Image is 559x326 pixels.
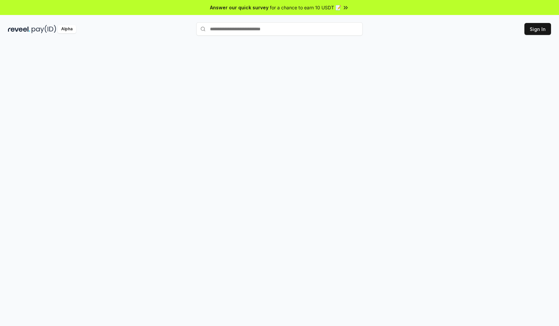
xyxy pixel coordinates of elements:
[32,25,56,33] img: pay_id
[524,23,551,35] button: Sign In
[270,4,341,11] span: for a chance to earn 10 USDT 📝
[58,25,76,33] div: Alpha
[210,4,269,11] span: Answer our quick survey
[8,25,30,33] img: reveel_dark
